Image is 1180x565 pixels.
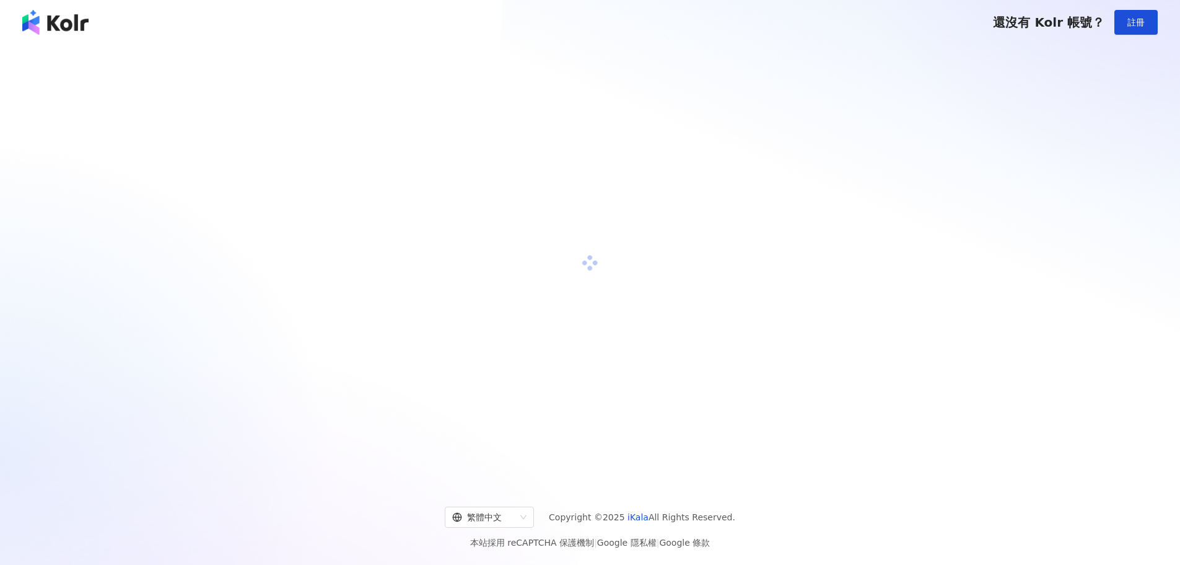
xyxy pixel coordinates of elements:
[1127,17,1145,27] span: 註冊
[659,538,710,548] a: Google 條款
[627,512,649,522] a: iKala
[597,538,657,548] a: Google 隱私權
[549,510,735,525] span: Copyright © 2025 All Rights Reserved.
[1114,10,1158,35] button: 註冊
[993,15,1104,30] span: 還沒有 Kolr 帳號？
[594,538,597,548] span: |
[22,10,89,35] img: logo
[470,535,710,550] span: 本站採用 reCAPTCHA 保護機制
[657,538,660,548] span: |
[452,507,515,527] div: 繁體中文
